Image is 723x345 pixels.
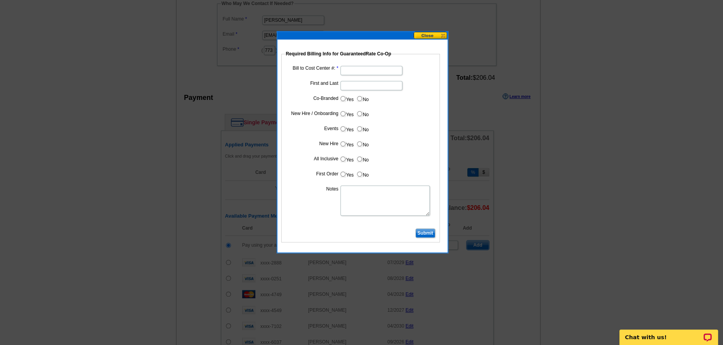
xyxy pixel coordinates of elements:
[287,125,338,132] label: Events
[340,111,345,116] input: Yes
[340,141,345,146] input: Yes
[287,185,338,192] label: Notes
[287,170,338,177] label: First Order
[356,124,369,133] label: No
[287,140,338,147] label: New Hire
[356,154,369,163] label: No
[357,111,362,116] input: No
[287,155,338,162] label: All Inclusive
[614,321,723,345] iframe: LiveChat chat widget
[340,124,354,133] label: Yes
[340,126,345,131] input: Yes
[415,228,435,238] input: Submit
[340,154,354,163] label: Yes
[287,110,338,117] label: New Hire / Onboarding
[340,172,345,177] input: Yes
[340,109,354,118] label: Yes
[285,50,392,57] legend: Required Billing Info for GuaranteedRate Co-Op
[357,126,362,131] input: No
[356,170,369,179] label: No
[356,139,369,148] label: No
[340,156,345,161] input: Yes
[340,170,354,179] label: Yes
[340,96,345,101] input: Yes
[357,156,362,161] input: No
[340,94,354,103] label: Yes
[357,172,362,177] input: No
[287,65,338,72] label: Bill to Cost Center #:
[287,80,338,87] label: First and Last
[287,95,338,102] label: Co-Branded
[356,94,369,103] label: No
[357,96,362,101] input: No
[356,109,369,118] label: No
[340,139,354,148] label: Yes
[357,141,362,146] input: No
